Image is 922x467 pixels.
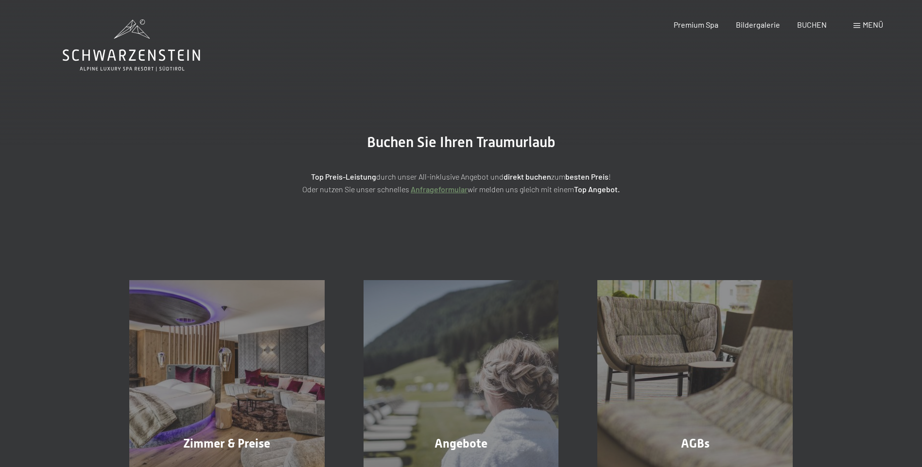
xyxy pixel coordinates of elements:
span: Angebote [435,436,487,450]
span: Menü [863,20,883,29]
a: Premium Spa [674,20,718,29]
a: Bildergalerie [736,20,780,29]
span: Buchen Sie Ihren Traumurlaub [367,133,556,150]
strong: Top Preis-Leistung [311,172,376,181]
a: BUCHEN [797,20,827,29]
span: AGBs [681,436,710,450]
strong: besten Preis [565,172,609,181]
p: durch unser All-inklusive Angebot und zum ! Oder nutzen Sie unser schnelles wir melden uns gleich... [218,170,704,195]
strong: Top Angebot. [574,184,620,194]
span: Zimmer & Preise [183,436,270,450]
a: Anfrageformular [411,184,468,194]
strong: direkt buchen [504,172,551,181]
